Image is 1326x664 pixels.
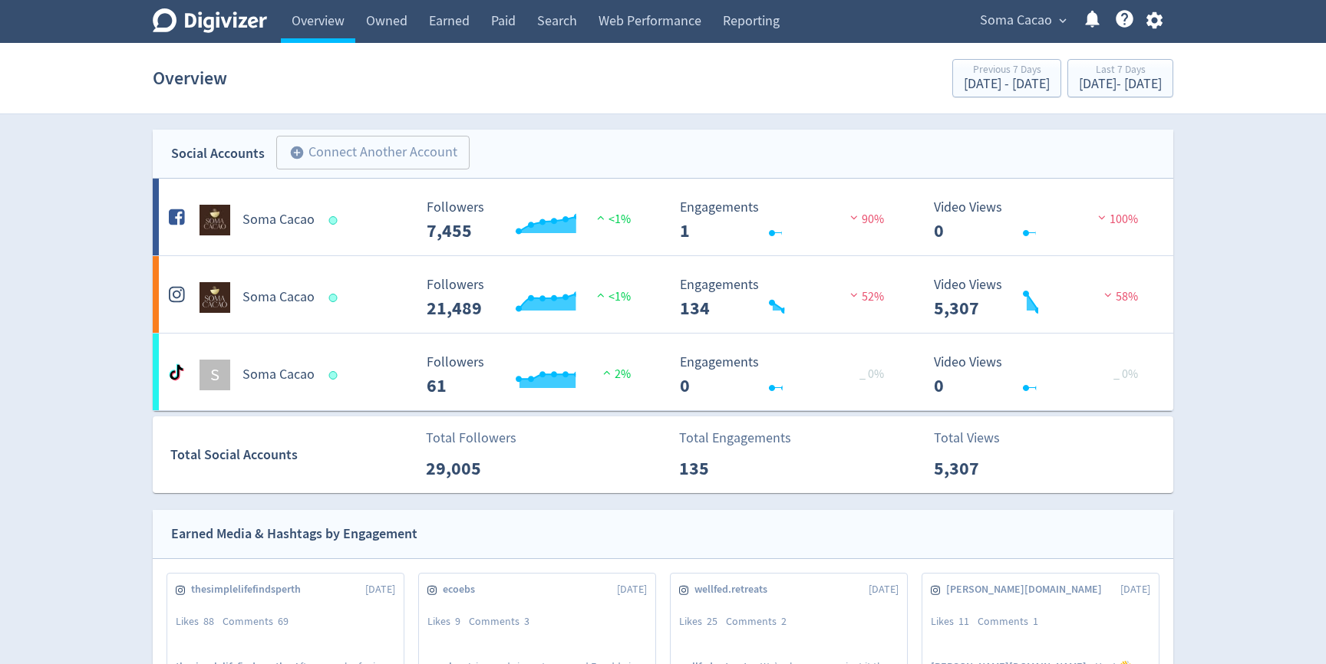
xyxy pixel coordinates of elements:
[593,289,631,304] span: <1%
[980,8,1052,33] span: Soma Cacao
[1067,59,1173,97] button: Last 7 Days[DATE]- [DATE]
[153,179,1173,255] a: Soma Cacao undefinedSoma Cacao Followers --- Followers 7,455 <1% Engagements 1 Engagements 1 90% ...
[289,145,305,160] span: add_circle
[427,614,469,629] div: Likes
[419,200,649,241] svg: Followers ---
[329,216,342,225] span: Data last synced: 3 Sep 2025, 7:02am (AEST)
[958,614,969,628] span: 11
[1120,582,1150,597] span: [DATE]
[672,200,902,241] svg: Engagements 1
[365,582,395,597] span: [DATE]
[964,64,1050,77] div: Previous 7 Days
[599,367,631,382] span: 2%
[926,355,1156,396] svg: Video Views 0
[153,334,1173,410] a: SSoma Cacao Followers --- Followers 61 2% Engagements 0 Engagements 0 _ 0% Video Views 0 Video Vi...
[1100,289,1116,301] img: negative-performance.svg
[1079,64,1162,77] div: Last 7 Days
[978,614,1047,629] div: Comments
[926,278,1156,318] svg: Video Views 5,307
[846,289,862,301] img: negative-performance.svg
[200,360,230,390] div: S
[726,614,795,629] div: Comments
[952,59,1061,97] button: Previous 7 Days[DATE] - [DATE]
[964,77,1050,91] div: [DATE] - [DATE]
[455,614,460,628] span: 9
[242,366,315,384] h5: Soma Cacao
[524,614,529,628] span: 3
[329,371,342,380] span: Data last synced: 3 Sep 2025, 10:02am (AEST)
[1079,77,1162,91] div: [DATE] - [DATE]
[934,428,1022,449] p: Total Views
[426,455,514,482] p: 29,005
[242,211,315,229] h5: Soma Cacao
[846,212,884,227] span: 90%
[679,455,767,482] p: 135
[426,428,516,449] p: Total Followers
[171,523,417,545] div: Earned Media & Hashtags by Engagement
[276,136,470,169] button: Connect Another Account
[191,582,309,597] span: thesimplelifefindsperth
[1094,212,1110,223] img: negative-performance.svg
[672,278,902,318] svg: Engagements 134
[599,367,615,378] img: positive-performance.svg
[200,282,230,313] img: Soma Cacao undefined
[859,367,884,382] span: _ 0%
[200,205,230,235] img: Soma Cacao undefined
[242,288,315,307] h5: Soma Cacao
[1033,614,1038,628] span: 1
[593,212,631,227] span: <1%
[469,614,538,629] div: Comments
[694,582,776,597] span: wellfed.retreats
[926,200,1156,241] svg: Video Views 0
[1100,289,1138,304] span: 58%
[265,138,470,169] a: Connect Another Account
[278,614,289,628] span: 69
[223,614,297,629] div: Comments
[869,582,899,597] span: [DATE]
[617,582,647,597] span: [DATE]
[1056,14,1070,28] span: expand_more
[781,614,787,628] span: 2
[203,614,214,628] span: 88
[419,278,649,318] svg: Followers ---
[443,582,483,597] span: ecoebs
[934,455,1022,482] p: 5,307
[153,54,227,103] h1: Overview
[1094,212,1138,227] span: 100%
[931,614,978,629] div: Likes
[707,614,717,628] span: 25
[171,143,265,165] div: Social Accounts
[329,294,342,302] span: Data last synced: 3 Sep 2025, 7:02am (AEST)
[170,444,415,466] div: Total Social Accounts
[672,355,902,396] svg: Engagements 0
[846,212,862,223] img: negative-performance.svg
[1113,367,1138,382] span: _ 0%
[153,256,1173,333] a: Soma Cacao undefinedSoma Cacao Followers --- Followers 21,489 <1% Engagements 134 Engagements 134...
[679,614,726,629] div: Likes
[176,614,223,629] div: Likes
[946,582,1110,597] span: [PERSON_NAME][DOMAIN_NAME]
[975,8,1070,33] button: Soma Cacao
[593,289,609,301] img: positive-performance.svg
[846,289,884,304] span: 52%
[419,355,649,396] svg: Followers ---
[593,212,609,223] img: positive-performance.svg
[679,428,791,449] p: Total Engagements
